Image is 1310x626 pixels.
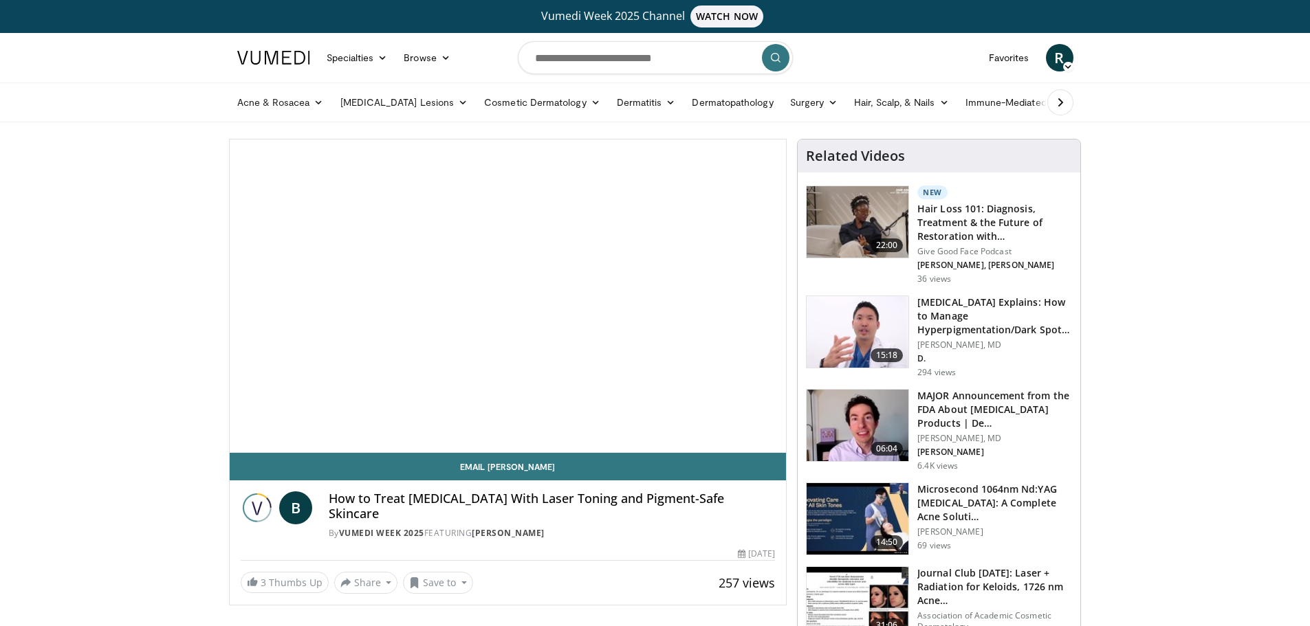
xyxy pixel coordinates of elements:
a: Hair, Scalp, & Nails [846,89,957,116]
input: Search topics, interventions [518,41,793,74]
a: [MEDICAL_DATA] Lesions [332,89,477,116]
a: Acne & Rosacea [229,89,332,116]
span: 14:50 [871,535,904,549]
span: 3 [261,576,266,589]
p: 69 views [917,540,951,551]
img: VuMedi Logo [237,51,310,65]
a: Cosmetic Dermatology [476,89,608,116]
button: Share [334,572,398,594]
h4: Related Videos [806,148,905,164]
a: Surgery [782,89,847,116]
a: Favorites [981,44,1038,71]
h3: Journal Club [DATE]: Laser + Radiation for Keloids, 1726 nm Acne… [917,566,1072,607]
span: 22:00 [871,238,904,252]
a: [PERSON_NAME] [472,527,545,539]
img: 823268b6-bc03-4188-ae60-9bdbfe394016.150x105_q85_crop-smart_upscale.jpg [807,186,908,258]
a: Dermatitis [609,89,684,116]
span: 257 views [719,574,775,591]
a: Dermatopathology [684,89,781,116]
h3: Hair Loss 101: Diagnosis, Treatment & the Future of Restoration with… [917,202,1072,243]
a: Immune-Mediated [957,89,1069,116]
span: 15:18 [871,348,904,362]
a: Specialties [318,44,396,71]
img: e1503c37-a13a-4aad-9ea8-1e9b5ff728e6.150x105_q85_crop-smart_upscale.jpg [807,296,908,368]
a: Vumedi Week 2025 ChannelWATCH NOW [239,5,1071,27]
div: [DATE] [738,548,775,560]
p: 294 views [917,367,956,378]
p: [PERSON_NAME], [PERSON_NAME] [917,260,1072,271]
button: Save to [403,572,473,594]
span: 06:04 [871,442,904,456]
p: [PERSON_NAME], MD [917,433,1072,444]
img: Vumedi Week 2025 [241,491,274,524]
p: D. [917,353,1072,364]
p: 6.4K views [917,460,958,471]
a: 3 Thumbs Up [241,572,329,593]
p: [PERSON_NAME], MD [917,339,1072,350]
a: 06:04 MAJOR Announcement from the FDA About [MEDICAL_DATA] Products | De… [PERSON_NAME], MD [PERS... [806,389,1072,471]
h3: MAJOR Announcement from the FDA About [MEDICAL_DATA] Products | De… [917,389,1072,430]
p: New [917,186,948,199]
p: 36 views [917,273,951,284]
a: Browse [395,44,459,71]
div: By FEATURING [329,527,776,539]
p: [PERSON_NAME] [917,447,1072,458]
video-js: Video Player [230,139,787,453]
p: [PERSON_NAME] [917,526,1072,537]
h3: [MEDICAL_DATA] Explains: How to Manage Hyperpigmentation/Dark Spots o… [917,295,1072,337]
a: B [279,491,312,524]
h3: Microsecond 1064nm Nd:YAG [MEDICAL_DATA]: A Complete Acne Soluti… [917,482,1072,524]
a: R [1046,44,1073,71]
img: 092c87d8-d143-4efc-9437-4fffa04c08c8.150x105_q85_crop-smart_upscale.jpg [807,483,908,555]
a: 22:00 New Hair Loss 101: Diagnosis, Treatment & the Future of Restoration with… Give Good Face Po... [806,186,1072,284]
a: Email [PERSON_NAME] [230,453,787,480]
a: 15:18 [MEDICAL_DATA] Explains: How to Manage Hyperpigmentation/Dark Spots o… [PERSON_NAME], MD D.... [806,295,1072,378]
a: 14:50 Microsecond 1064nm Nd:YAG [MEDICAL_DATA]: A Complete Acne Soluti… [PERSON_NAME] 69 views [806,482,1072,555]
span: WATCH NOW [690,5,763,27]
p: Give Good Face Podcast [917,246,1072,257]
a: Vumedi Week 2025 [339,527,424,539]
img: b8d0b268-5ea7-42fe-a1b9-7495ab263df8.150x105_q85_crop-smart_upscale.jpg [807,390,908,461]
h4: How to Treat [MEDICAL_DATA] With Laser Toning and Pigment-Safe Skincare [329,491,776,521]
